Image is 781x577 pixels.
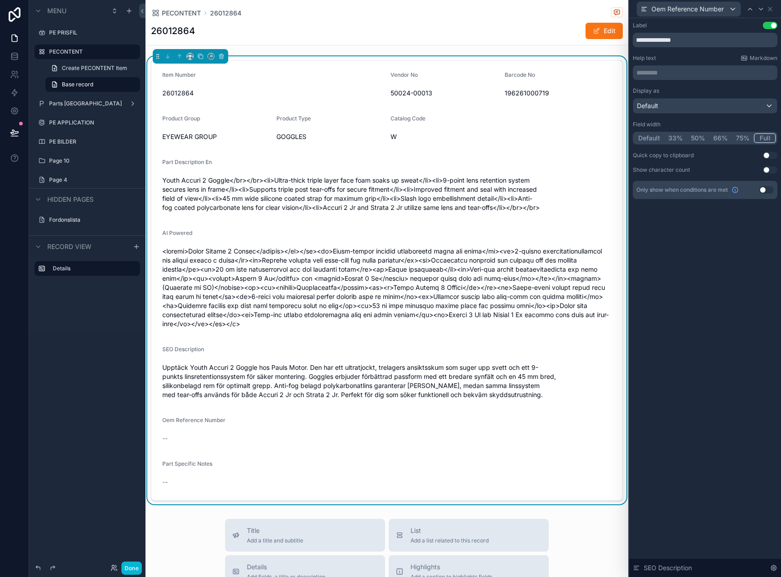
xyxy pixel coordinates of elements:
[750,55,777,62] span: Markdown
[732,133,754,143] button: 75%
[633,152,694,159] div: Quick copy to clipboard
[276,115,311,122] span: Product Type
[634,133,664,143] button: Default
[709,133,732,143] button: 66%
[411,537,489,544] span: Add a list related to this record
[49,119,138,126] label: PE APPLICATION
[29,257,145,285] div: scrollable content
[741,55,777,62] a: Markdown
[390,71,418,78] span: Vendor No
[62,81,93,88] span: Base record
[121,562,142,575] button: Done
[162,115,200,122] span: Product Group
[162,478,168,487] span: --
[151,25,195,37] h1: 26012864
[151,9,201,18] a: PECONTENT
[411,562,492,572] span: Highlights
[276,132,383,141] span: GOGGLES
[247,537,303,544] span: Add a title and subtitle
[505,71,535,78] span: Barcode No
[49,29,138,36] label: PE PRISFIL
[210,9,241,18] a: 26012864
[47,195,94,204] span: Hidden pages
[162,460,212,467] span: Part Specific Notes
[637,101,658,110] span: Default
[754,133,776,143] button: Full
[49,157,138,164] label: Page 10
[633,55,656,62] label: Help text
[633,22,647,29] div: Label
[633,98,777,114] button: Default
[49,216,138,224] label: Fordonslista
[162,71,196,78] span: Item Number
[162,363,611,399] span: Upptäck Youth Accuri 2 Goggle hos Pauls Motor. Den har ett ultratjockt, trelagers ansiktsskum som...
[247,562,325,572] span: Details
[49,48,135,55] label: PECONTENT
[586,23,623,39] button: Edit
[389,519,549,552] button: ListAdd a list related to this record
[162,89,383,98] span: 26012864
[162,247,611,328] span: <loremi>Dolor Sitame 2 Consec</adipis></el></se><do>Eiusm-tempor incidid utlaboreetd magna ali en...
[390,132,497,141] span: W
[687,133,709,143] button: 50%
[225,519,385,552] button: TitleAdd a title and subtitle
[633,87,659,95] label: Display as
[162,346,204,353] span: SEO Description
[633,121,661,128] label: Field width
[49,176,138,184] label: Page 4
[633,166,690,174] div: Show character count
[62,65,127,72] span: Create PECONTENT Item
[636,1,741,17] button: Oem Reference Number
[162,229,192,236] span: AI Powered
[664,133,687,143] button: 33%
[162,434,168,443] span: --
[47,242,91,251] span: Record view
[390,115,426,122] span: Catalog Code
[411,526,489,535] span: List
[53,265,133,272] label: Details
[390,89,497,98] span: 50024-00013
[47,6,66,15] span: Menu
[633,65,777,80] div: scrollable content
[45,77,140,92] a: Base record
[162,132,269,141] span: EYEWEAR GROUP
[162,176,611,212] span: Youth Accuri 2 Goggle</br></br><li>Ultra-thick triple layer face foam soaks up sweat</li><li>9-po...
[247,526,303,535] span: Title
[45,61,140,75] a: Create PECONTENT Item
[505,89,611,98] span: 196261000719
[49,100,125,107] label: Parts [GEOGRAPHIC_DATA]
[162,417,225,423] span: Oem Reference Number
[162,9,201,18] span: PECONTENT
[644,563,692,572] span: SEO Description
[651,5,724,14] span: Oem Reference Number
[49,138,138,145] label: PE BILDER
[636,186,728,194] span: Only show when conditions are met
[162,159,212,165] span: Part Description En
